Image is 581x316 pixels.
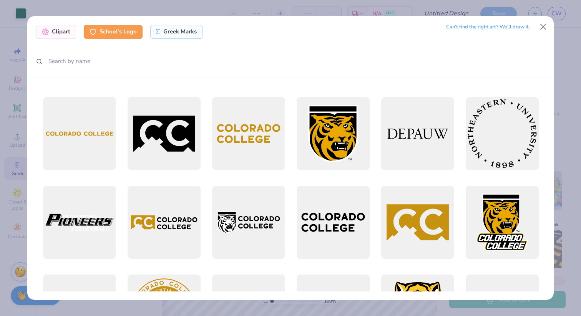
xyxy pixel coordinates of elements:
[84,25,143,39] div: School's Logo
[36,25,76,39] div: Clipart
[150,25,203,39] div: Greek Marks
[536,20,551,34] button: Close
[36,54,159,68] input: Search by name
[446,20,530,34] div: Can’t find the right art? We’ll draw it.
